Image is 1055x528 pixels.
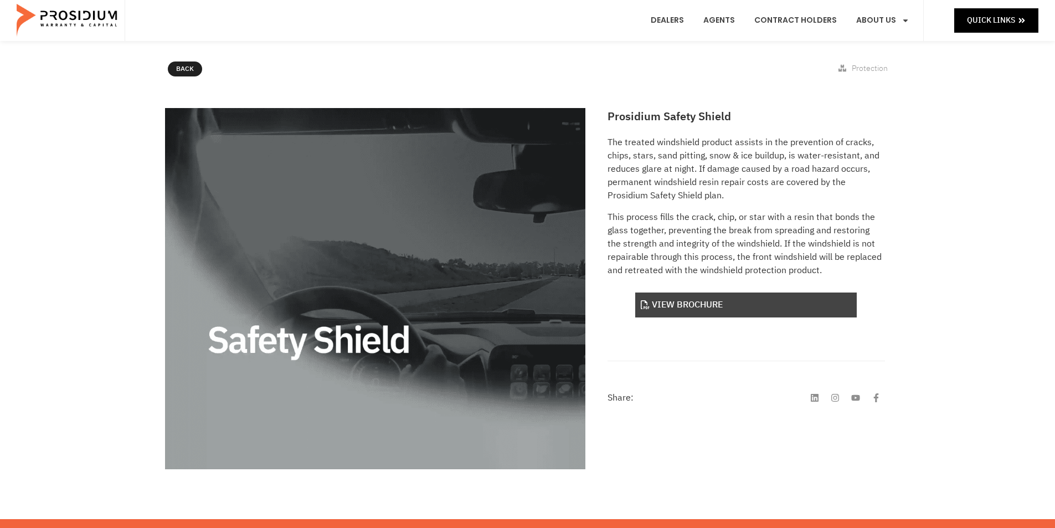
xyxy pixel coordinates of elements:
p: The treated windshield product assists in the prevention of cracks, chips, stars, sand pitting, s... [608,136,884,202]
span: Quick Links [967,13,1015,27]
a: Quick Links [954,8,1038,32]
h2: Prosidium Safety Shield [608,108,884,125]
span: Protection [852,63,888,74]
p: This process fills the crack, chip, or star with a resin that bonds the glass together, preventin... [608,211,884,277]
a: Back [168,61,202,77]
a: View Brochure [635,293,857,317]
span: Back [176,63,194,75]
h4: Share: [608,393,634,402]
